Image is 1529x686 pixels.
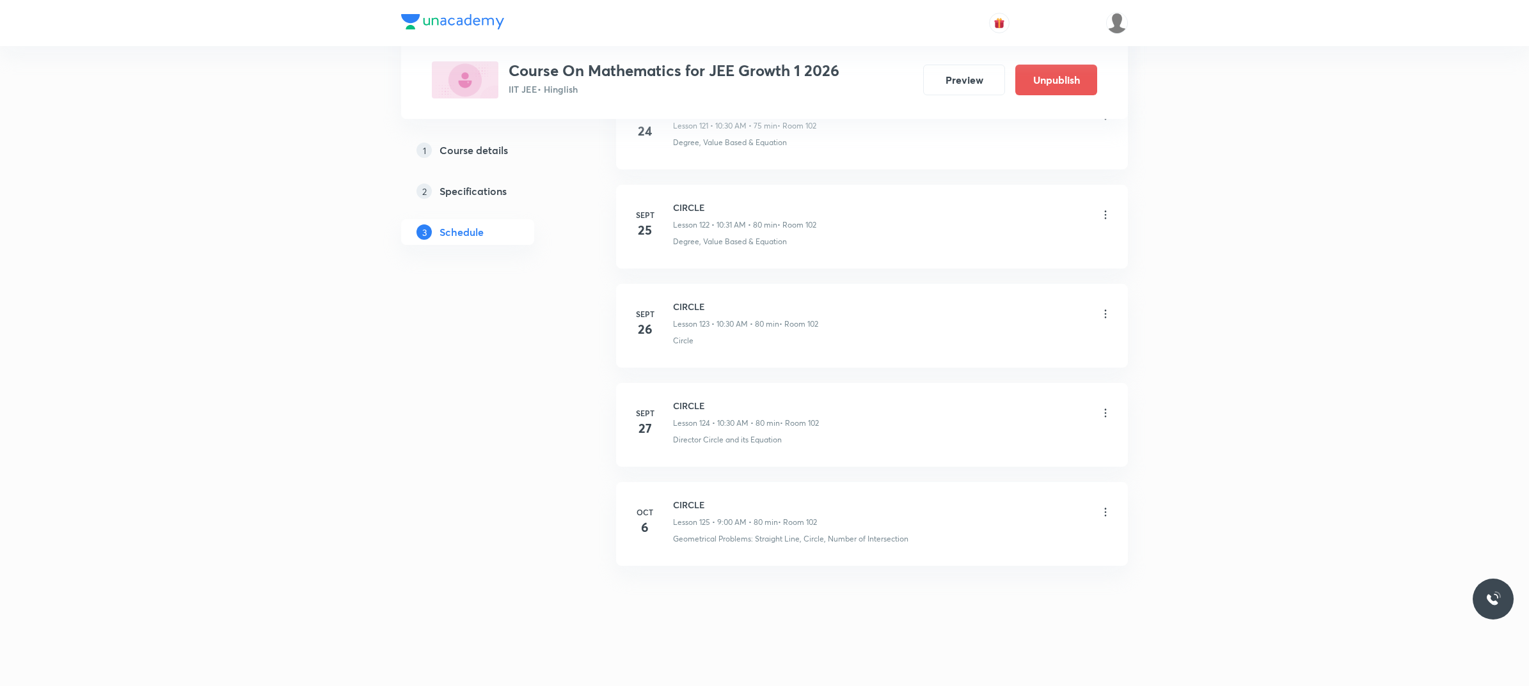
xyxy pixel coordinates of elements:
[673,498,817,511] h6: CIRCLE
[1106,12,1128,34] img: UNACADEMY
[673,120,777,132] p: Lesson 121 • 10:30 AM • 75 min
[673,201,816,214] h6: CIRCLE
[440,224,484,240] h5: Schedule
[1015,65,1097,95] button: Unpublish
[632,407,658,419] h6: Sept
[673,434,782,446] p: Director Circle and its Equation
[777,219,816,231] p: • Room 102
[673,236,787,247] p: Degree, Value Based & Equation
[673,335,693,347] p: Circle
[673,137,787,148] p: Degree, Value Based & Equation
[632,518,658,537] h4: 6
[509,82,839,96] p: IIT JEE • Hinglish
[401,137,575,163] a: 1Course details
[989,13,1010,33] button: avatar
[673,517,778,528] p: Lesson 125 • 9:00 AM • 80 min
[673,300,818,313] h6: CIRCLE
[416,224,432,240] p: 3
[994,17,1005,29] img: avatar
[673,318,779,330] p: Lesson 123 • 10:30 AM • 80 min
[632,221,658,240] h4: 25
[509,61,839,80] h3: Course On Mathematics for JEE Growth 1 2026
[632,209,658,221] h6: Sept
[778,517,817,528] p: • Room 102
[673,533,908,545] p: Geometrical Problems: Straight Line, Circle, Number of Intersection
[401,178,575,204] a: 2Specifications
[673,219,777,231] p: Lesson 122 • 10:31 AM • 80 min
[432,61,498,98] img: 9473248F-1C9C-43B2-9322-A7F7EC1958C4_plus.png
[416,183,432,199] p: 2
[632,419,658,438] h4: 27
[777,120,816,132] p: • Room 102
[673,417,780,429] p: Lesson 124 • 10:30 AM • 80 min
[1485,591,1501,607] img: ttu
[440,143,508,158] h5: Course details
[673,399,819,412] h6: CIRCLE
[779,318,818,330] p: • Room 102
[780,417,819,429] p: • Room 102
[401,14,504,29] img: Company Logo
[632,308,658,320] h6: Sept
[923,65,1005,95] button: Preview
[632,121,658,141] h4: 24
[440,183,507,199] h5: Specifications
[632,320,658,339] h4: 26
[416,143,432,158] p: 1
[632,506,658,518] h6: Oct
[401,14,504,33] a: Company Logo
